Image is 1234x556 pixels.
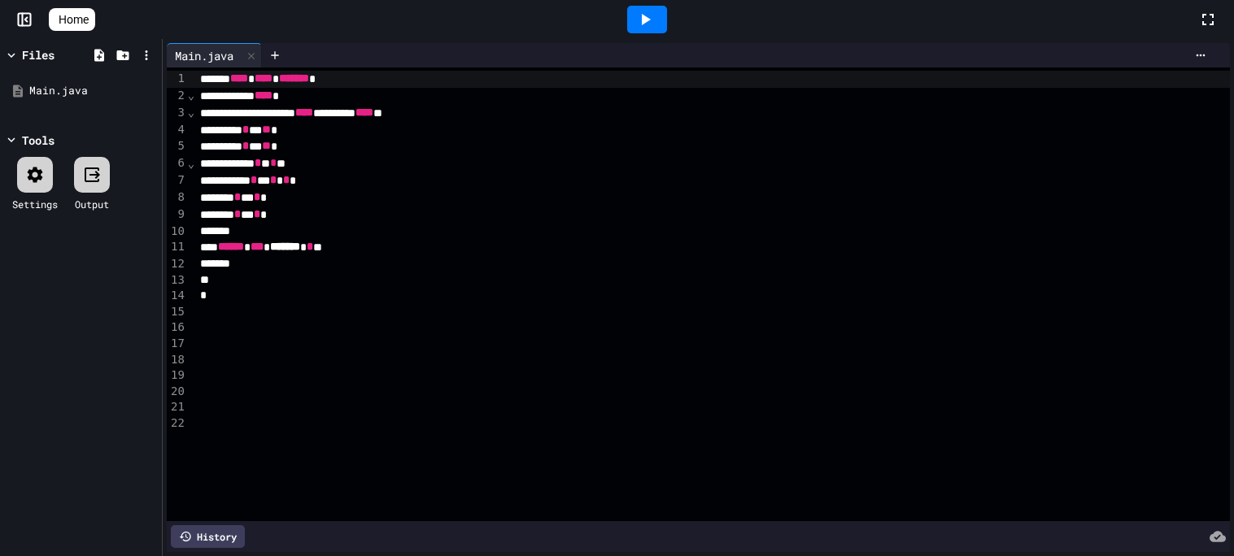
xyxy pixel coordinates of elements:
[167,272,187,289] div: 13
[49,8,95,31] a: Home
[167,155,187,172] div: 6
[167,138,187,155] div: 5
[167,384,187,400] div: 20
[22,46,55,63] div: Files
[167,304,187,320] div: 15
[167,367,187,384] div: 19
[167,105,187,122] div: 3
[167,71,187,88] div: 1
[167,288,187,304] div: 14
[167,43,262,67] div: Main.java
[167,122,187,139] div: 4
[167,399,187,415] div: 21
[167,224,187,240] div: 10
[167,415,187,432] div: 22
[29,83,156,99] div: Main.java
[187,106,195,119] span: Fold line
[59,11,89,28] span: Home
[187,89,195,102] span: Fold line
[171,525,245,548] div: History
[167,47,242,64] div: Main.java
[167,256,187,272] div: 12
[167,172,187,189] div: 7
[167,88,187,105] div: 2
[167,239,187,256] div: 11
[167,206,187,224] div: 9
[22,132,55,149] div: Tools
[75,197,109,211] div: Output
[167,352,187,368] div: 18
[12,197,58,211] div: Settings
[167,319,187,336] div: 16
[167,336,187,352] div: 17
[167,189,187,206] div: 8
[187,157,195,170] span: Fold line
